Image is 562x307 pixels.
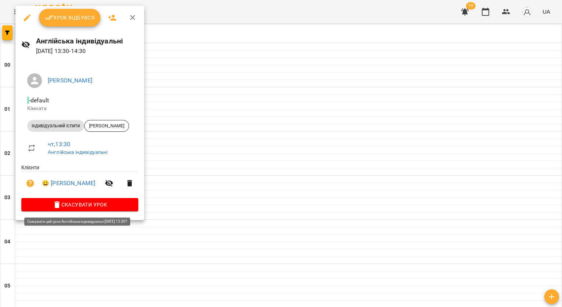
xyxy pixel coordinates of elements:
[27,97,50,104] span: - default
[48,149,108,155] a: Англійська індивідуальні
[27,200,132,209] span: Скасувати Урок
[45,13,95,22] span: Урок відбувся
[85,123,129,129] span: [PERSON_NAME]
[36,35,139,47] h6: Англійська індивідуальні
[84,120,129,132] div: [PERSON_NAME]
[42,179,95,188] a: 😀 [PERSON_NAME]
[21,198,138,211] button: Скасувати Урок
[39,9,101,27] button: Урок відбувся
[21,164,138,198] ul: Клієнти
[21,174,39,192] button: Візит ще не сплачено. Додати оплату?
[48,77,92,84] a: [PERSON_NAME]
[27,123,84,129] span: Індивідуальний Іспити
[48,141,70,148] a: чт , 13:30
[36,47,139,56] p: [DATE] 13:30 - 14:30
[27,105,132,112] p: Кімната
